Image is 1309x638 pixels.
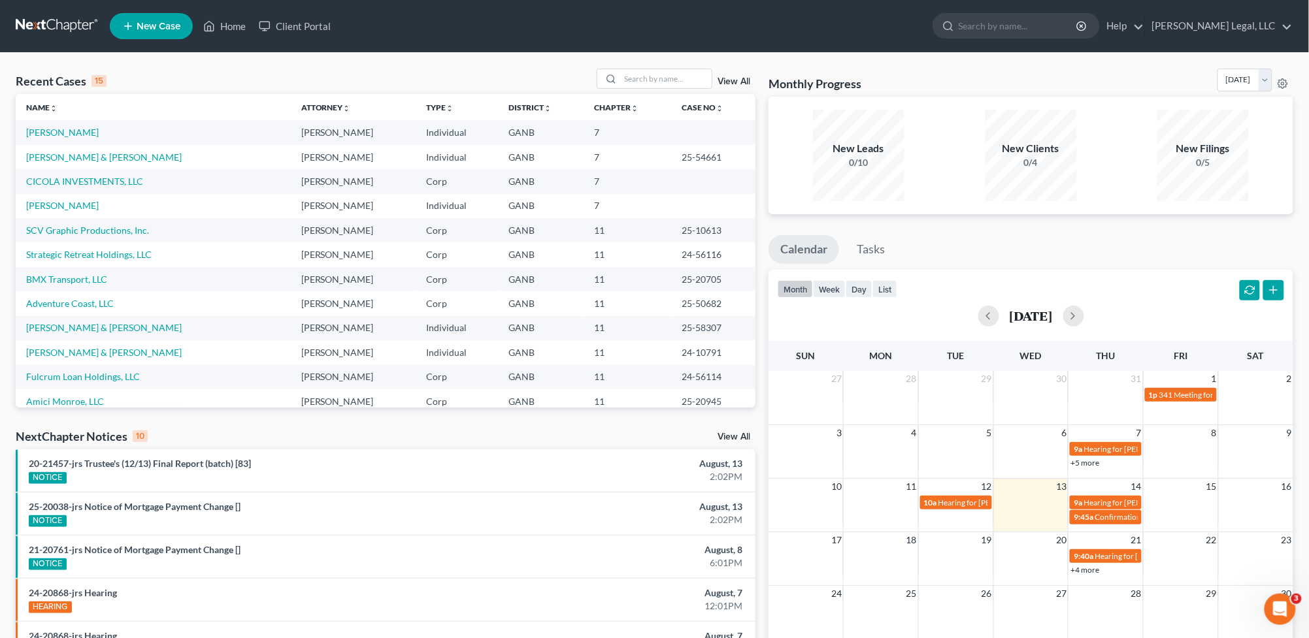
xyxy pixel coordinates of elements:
[416,316,498,340] td: Individual
[498,242,584,266] td: GANB
[26,225,149,236] a: SCV Graphic Productions, Inc.
[671,242,755,266] td: 24-56116
[291,389,416,413] td: [PERSON_NAME]
[1074,551,1093,561] span: 9:40a
[671,316,755,340] td: 25-58307
[416,340,498,364] td: Individual
[26,347,182,358] a: [PERSON_NAME] & [PERSON_NAME]
[671,291,755,315] td: 25-50682
[498,316,584,340] td: GANB
[1149,390,1158,400] span: 1p
[718,432,750,441] a: View All
[980,479,993,494] span: 12
[813,156,904,169] div: 0/10
[29,501,240,512] a: 25-20038-jrs Notice of Mortgage Payment Change []
[948,350,965,361] span: Tue
[416,218,498,242] td: Corp
[1055,479,1068,494] span: 13
[513,457,742,470] div: August, 13
[1280,532,1293,548] span: 23
[513,599,742,613] div: 12:01PM
[498,120,584,144] td: GANB
[830,479,843,494] span: 10
[252,14,337,38] a: Client Portal
[1130,586,1143,601] span: 28
[718,77,750,86] a: View All
[197,14,252,38] a: Home
[584,365,671,389] td: 11
[508,103,552,112] a: Districtunfold_more
[16,73,107,89] div: Recent Cases
[29,558,67,570] div: NOTICE
[29,515,67,527] div: NOTICE
[1285,371,1293,387] span: 2
[1101,14,1144,38] a: Help
[986,141,1077,156] div: New Clients
[1020,350,1042,361] span: Wed
[584,145,671,169] td: 7
[872,280,897,298] button: list
[1174,350,1187,361] span: Fri
[26,152,182,163] a: [PERSON_NAME] & [PERSON_NAME]
[416,267,498,291] td: Corp
[830,532,843,548] span: 17
[813,141,904,156] div: New Leads
[343,104,351,112] i: unfold_more
[498,389,584,413] td: GANB
[1097,350,1116,361] span: Thu
[291,340,416,364] td: [PERSON_NAME]
[498,194,584,218] td: GANB
[498,169,584,193] td: GANB
[29,601,72,613] div: HEARING
[513,586,742,599] div: August, 7
[1265,594,1296,625] iframe: Intercom live chat
[16,428,148,444] div: NextChapter Notices
[291,365,416,389] td: [PERSON_NAME]
[1210,425,1218,441] span: 8
[26,396,104,407] a: Amici Monroe, LLC
[1205,532,1218,548] span: 22
[584,242,671,266] td: 11
[291,267,416,291] td: [PERSON_NAME]
[26,249,152,260] a: Strategic Retreat Holdings, LLC
[631,104,638,112] i: unfold_more
[1060,425,1068,441] span: 6
[416,169,498,193] td: Corp
[797,350,816,361] span: Sun
[291,194,416,218] td: [PERSON_NAME]
[291,218,416,242] td: [PERSON_NAME]
[1055,371,1068,387] span: 30
[905,532,918,548] span: 18
[291,145,416,169] td: [PERSON_NAME]
[1291,594,1302,604] span: 3
[835,425,843,441] span: 3
[416,365,498,389] td: Corp
[1248,350,1264,361] span: Sat
[416,194,498,218] td: Individual
[905,371,918,387] span: 28
[584,120,671,144] td: 7
[938,498,1103,507] span: Hearing for [PERSON_NAME] [PERSON_NAME]
[26,371,140,382] a: Fulcrum Loan Holdings, LLC
[1055,586,1068,601] span: 27
[845,235,897,264] a: Tasks
[846,280,872,298] button: day
[26,127,99,138] a: [PERSON_NAME]
[594,103,638,112] a: Chapterunfold_more
[291,169,416,193] td: [PERSON_NAME]
[416,291,498,315] td: Corp
[498,291,584,315] td: GANB
[980,371,993,387] span: 29
[91,75,107,87] div: 15
[1285,425,1293,441] span: 9
[1074,512,1093,522] span: 9:45a
[830,371,843,387] span: 27
[671,340,755,364] td: 24-10791
[980,532,993,548] span: 19
[1095,512,1307,522] span: Confirmation Hearing for [PERSON_NAME] [PERSON_NAME]
[813,280,846,298] button: week
[498,267,584,291] td: GANB
[584,340,671,364] td: 11
[513,513,742,526] div: 2:02PM
[291,291,416,315] td: [PERSON_NAME]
